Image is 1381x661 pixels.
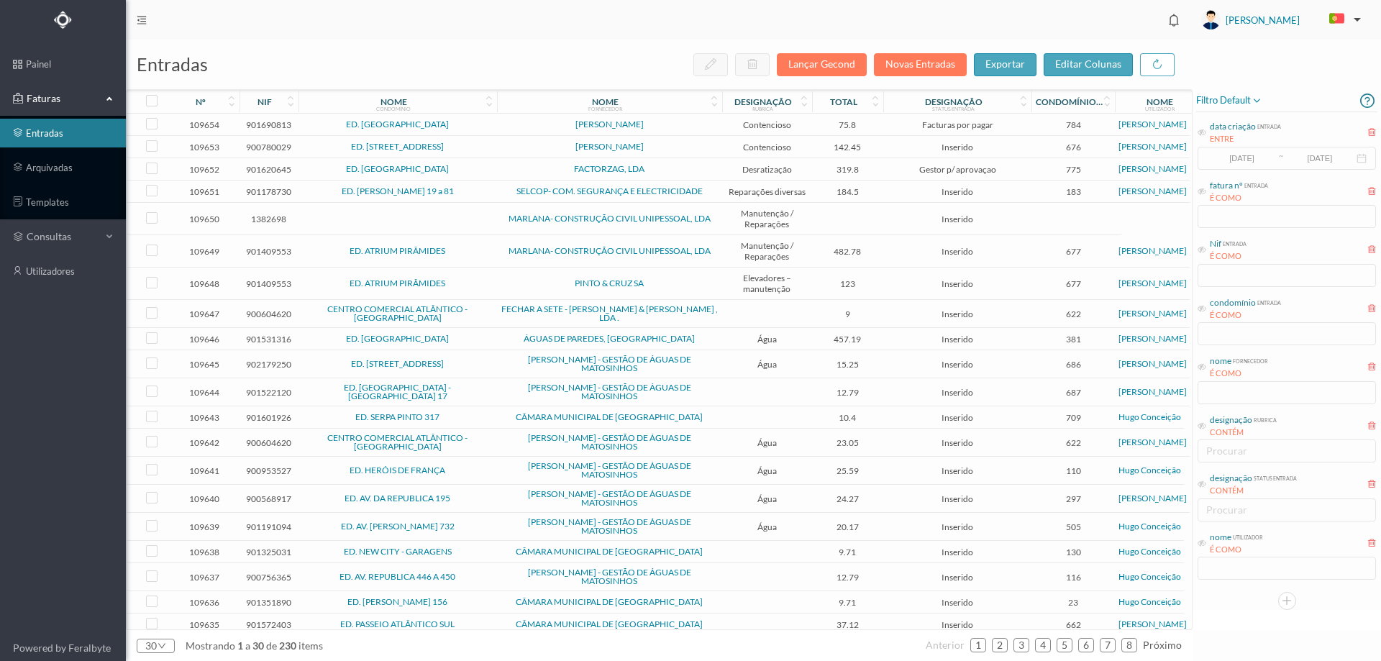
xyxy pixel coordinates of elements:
a: 4 [1036,634,1050,656]
a: ED. ATRIUM PIRÂMIDES [350,245,445,256]
span: 109649 [173,246,236,257]
div: CONTÉM [1210,485,1297,497]
span: 24.27 [816,493,880,504]
span: 109653 [173,142,236,152]
span: Contencioso [726,142,808,152]
span: Água [726,437,808,448]
span: 901601926 [243,412,295,423]
span: de [266,639,277,652]
div: rubrica [1252,414,1277,424]
span: Inserido [887,547,1028,557]
div: utilizador [1231,531,1263,542]
a: FECHAR A SETE - [PERSON_NAME] & [PERSON_NAME] , LDA . [501,304,718,323]
a: [PERSON_NAME] [1118,186,1187,196]
span: Elevadores – manutenção [726,273,808,294]
a: ED. [PERSON_NAME] 156 [347,596,447,607]
span: 901178730 [243,186,295,197]
span: Inserido [887,597,1028,608]
span: 901351890 [243,597,295,608]
a: [PERSON_NAME] [1118,386,1187,397]
a: ED. [GEOGRAPHIC_DATA] [346,333,449,344]
span: Inserido [887,309,1028,319]
span: Facturas por pagar [887,119,1028,130]
span: 109638 [173,547,236,557]
span: Gestor p/ aprovaçao [887,164,1028,175]
a: ED. [STREET_ADDRESS] [351,358,444,369]
div: designação [925,96,983,107]
span: 784 [1035,119,1111,130]
span: 9.71 [816,547,880,557]
span: 109650 [173,214,236,224]
span: entradas [137,53,208,75]
div: status entrada [1252,472,1297,483]
span: 23.05 [816,437,880,448]
a: 2 [993,634,1007,656]
span: 482.78 [816,246,880,257]
span: Água [726,359,808,370]
a: [PERSON_NAME] [1118,163,1187,174]
a: ÁGUAS DE PAREDES, [GEOGRAPHIC_DATA] [524,333,695,344]
span: Inserido [887,465,1028,476]
span: anterior [926,639,965,651]
span: 902179250 [243,359,295,370]
a: Hugo Conceição [1118,411,1181,422]
a: [PERSON_NAME] - GESTÃO DE ÁGUAS DE MATOSINHOS [528,488,691,508]
a: CENTRO COMERCIAL ATLÂNTICO - [GEOGRAPHIC_DATA] [327,432,468,452]
a: [PERSON_NAME] [575,141,644,152]
a: Hugo Conceição [1118,571,1181,582]
span: exportar [985,58,1025,70]
span: consultas [27,229,99,244]
span: 109651 [173,186,236,197]
a: ED. AV. DA REPUBLICA 195 [345,493,450,503]
span: 687 [1035,387,1111,398]
a: ED. [GEOGRAPHIC_DATA] [346,119,449,129]
li: 1 [970,638,986,652]
span: 677 [1035,246,1111,257]
span: 901409553 [243,246,295,257]
span: Inserido [887,619,1028,630]
li: 7 [1100,638,1116,652]
a: [PERSON_NAME] [1118,493,1187,503]
button: exportar [974,53,1036,76]
a: 7 [1100,634,1115,656]
li: 6 [1078,638,1094,652]
span: 775 [1035,164,1111,175]
span: 319.8 [816,164,880,175]
a: ED. [GEOGRAPHIC_DATA] [346,163,449,174]
span: Reparações diversas [726,186,808,197]
span: 900568917 [243,493,295,504]
span: 75.8 [816,119,880,130]
span: 381 [1035,334,1111,345]
a: CÂMARA MUNICIPAL DE [GEOGRAPHIC_DATA] [516,411,703,422]
div: 30 [145,635,157,657]
div: entrada [1243,179,1268,190]
span: Inserido [887,142,1028,152]
a: CÂMARA MUNICIPAL DE [GEOGRAPHIC_DATA] [516,596,703,607]
span: 901325031 [243,547,295,557]
i: icon: bell [1164,11,1183,29]
i: icon: menu-fold [137,15,147,25]
span: 109642 [173,437,236,448]
div: É COMO [1210,544,1263,556]
div: entrada [1221,237,1246,248]
div: entrada [1256,296,1281,307]
span: 900780029 [243,142,295,152]
span: 109646 [173,334,236,345]
a: CÂMARA MUNICIPAL DE [GEOGRAPHIC_DATA] [516,546,703,557]
a: Hugo Conceição [1118,546,1181,557]
span: Inserido [887,334,1028,345]
li: Página Seguinte [1143,634,1182,657]
span: 15.25 [816,359,880,370]
a: MARLANA- CONSTRUÇÃO CIVIL UNIPESSOAL, LDA [509,213,711,224]
a: ED. HERÓIS DE FRANÇA [350,465,445,475]
span: 116 [1035,572,1111,583]
span: 142.45 [816,142,880,152]
span: Água [726,521,808,532]
a: MARLANA- CONSTRUÇÃO CIVIL UNIPESSOAL, LDA [509,245,711,256]
div: data criação [1210,120,1256,133]
span: 901620645 [243,164,295,175]
span: 505 [1035,521,1111,532]
span: 901572403 [243,619,295,630]
span: 900604620 [243,309,295,319]
a: 1 [971,634,985,656]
